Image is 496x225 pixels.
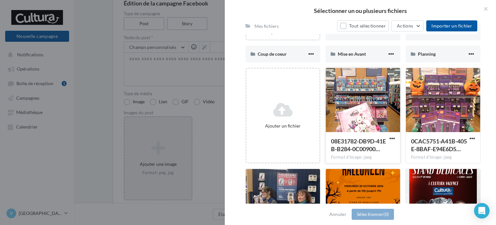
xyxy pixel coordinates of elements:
[426,20,477,31] button: Importer un fichier
[391,20,424,31] button: Actions
[352,209,394,220] button: Sélectionner(0)
[249,123,317,129] div: Ajouter un fichier
[338,51,366,57] span: Mise en Avant
[331,154,395,160] div: Format d'image: jpeg
[235,8,486,14] h2: Sélectionner un ou plusieurs fichiers
[337,20,389,31] button: Tout sélectionner
[418,51,436,57] span: Planning
[338,29,371,35] span: Affiche dédicace
[397,23,413,28] span: Actions
[474,203,490,219] div: Open Intercom Messenger
[383,211,389,217] span: (0)
[418,29,451,35] span: Billetterie locale
[258,51,287,57] span: Coup de coeur
[411,138,467,152] span: 0CAC5751-A41B-405E-8BAF-E94E6D5CC9AE
[327,210,349,218] button: Annuler
[431,23,472,28] span: Importer un fichier
[331,138,386,152] span: 08E31782-DB9D-41EB-B284-0C0090022A4F
[254,23,279,29] div: Mes fichiers
[411,154,475,160] div: Format d'image: jpeg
